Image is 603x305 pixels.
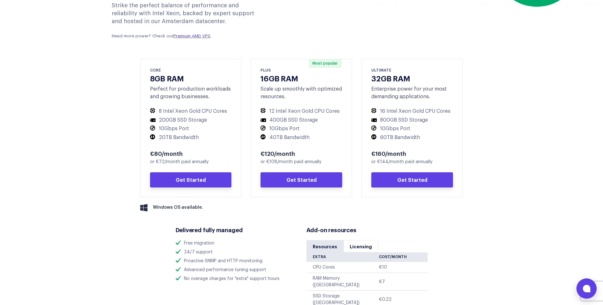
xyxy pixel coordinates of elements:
[176,258,297,264] li: Proactive SNMP and HTTP monitoring
[371,108,453,115] li: 16 Intel Xeon Gold CPU Cores
[371,149,453,157] div: €160/month
[306,262,379,273] td: CPU Cores
[176,276,297,282] li: No overage charges for "extra" support hours
[150,117,232,124] li: 200GB SSD Storage
[309,59,342,68] span: Most popular
[150,67,232,73] div: CORE
[371,73,453,83] h3: 32GB RAM
[371,117,453,124] li: 800GB SSD Storage
[261,159,342,165] div: or €108/month paid annually
[112,2,265,40] div: Strike the perfect balance of performance and reliability with Intel Xeon, backed by expert suppo...
[371,172,453,187] a: Get Started
[261,149,342,157] div: €120/month
[176,249,297,256] li: 24/7 support
[176,226,297,234] h3: Delivered fully managed
[306,240,343,252] a: Resources
[150,73,232,83] h3: 8GB RAM
[261,108,342,115] li: 12 Intel Xeon Gold CPU Cores
[150,125,232,132] li: 10Gbps Port
[261,172,342,187] a: Get Started
[176,267,297,273] li: Advanced performance tuning support
[153,204,203,211] span: Windows OS available.
[150,134,232,141] li: 20TB Bandwidth
[371,85,453,100] div: Enterprise power for your most demanding applications.
[371,134,453,141] li: 60TB Bandwidth
[150,159,232,165] div: or €72/month paid annually
[112,33,265,39] p: Need more power? Check out .
[371,159,453,165] div: or €144/month paid annually
[306,273,379,291] td: RAM Memory ([GEOGRAPHIC_DATA])
[306,252,379,262] th: Extra
[150,172,232,187] a: Get Started
[379,252,427,262] th: Cost/Month
[576,278,597,299] button: Open chat window
[261,125,342,132] li: 10Gbps Port
[261,67,342,73] div: PLUS
[371,67,453,73] div: ULTIMATE
[379,262,427,273] td: €10
[261,73,342,83] h3: 16GB RAM
[261,85,342,100] div: Scale up smoothly with optimized resources.
[173,34,210,38] a: Premium AMD VPS
[261,134,342,141] li: 40TB Bandwidth
[306,226,428,234] h3: Add-on resources
[371,125,453,132] li: 10Gbps Port
[379,273,427,291] td: €7
[150,149,232,157] div: €80/month
[343,240,378,252] a: Licensing
[150,108,232,115] li: 8 Intel Xeon Gold CPU Cores
[176,240,297,247] li: Free migration
[150,85,232,100] div: Perfect for production workloads and growing businesses.
[261,117,342,124] li: 400GB SSD Storage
